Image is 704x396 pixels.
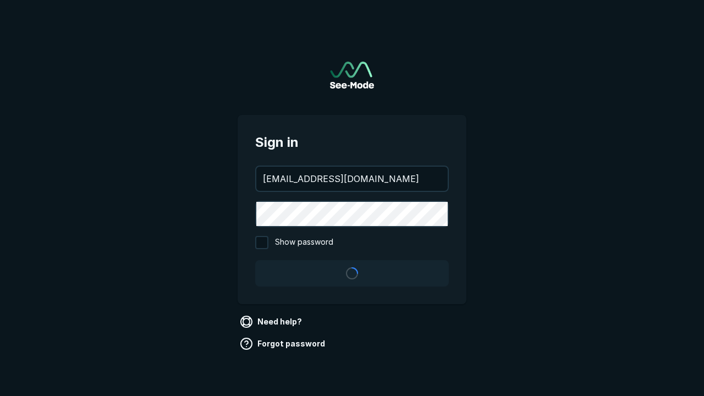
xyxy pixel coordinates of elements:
a: Go to sign in [330,62,374,89]
img: See-Mode Logo [330,62,374,89]
input: your@email.com [256,167,448,191]
span: Sign in [255,133,449,152]
span: Show password [275,236,333,249]
a: Need help? [238,313,306,331]
a: Forgot password [238,335,329,353]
